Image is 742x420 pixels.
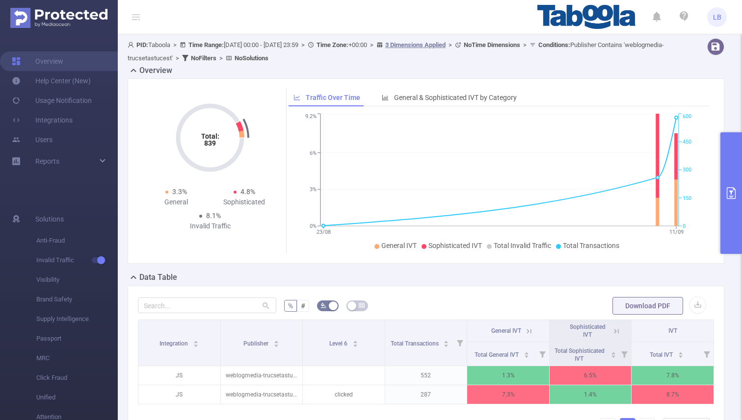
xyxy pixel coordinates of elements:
b: No Time Dimensions [464,41,520,49]
i: icon: caret-up [274,339,279,342]
p: 1.4% [550,385,632,404]
span: Click Fraud [36,368,118,388]
span: Traffic Over Time [306,94,360,101]
a: Users [12,130,53,149]
h2: Overview [139,65,172,76]
p: JS [138,385,220,404]
span: Passport [36,329,118,348]
span: LB [713,7,721,27]
i: icon: caret-down [193,343,199,346]
span: Visibility [36,270,118,290]
p: 1.3% [467,366,549,385]
i: Filter menu [700,342,714,366]
span: Total General IVT [475,351,520,358]
h2: Data Table [139,272,177,283]
tspan: 300 [683,167,691,173]
a: Reports [35,151,59,171]
b: Time Range: [188,41,224,49]
p: 8.7% [632,385,714,404]
p: 7.8% [632,366,714,385]
span: Reports [35,157,59,165]
span: Integration [159,340,189,347]
i: icon: caret-down [611,354,616,357]
tspan: 0 [683,223,686,229]
span: Level 6 [329,340,349,347]
span: Sophisticated IVT [570,323,606,338]
span: Unified [36,388,118,407]
i: Filter menu [617,342,631,366]
a: Usage Notification [12,91,92,110]
p: clicked [303,385,385,404]
span: % [288,302,293,310]
i: icon: caret-down [524,354,529,357]
i: icon: caret-up [611,350,616,353]
span: 8.1% [206,212,221,220]
i: icon: bar-chart [382,94,389,101]
span: Total Sophisticated IVT [555,347,605,362]
tspan: 23/08 [316,229,330,235]
span: # [301,302,305,310]
span: Publisher [243,340,270,347]
tspan: 450 [683,139,691,145]
span: > [367,41,376,49]
span: Total Transactions [391,340,440,347]
i: Filter menu [535,342,549,366]
tspan: 11/09 [669,229,683,235]
b: Time Zone: [317,41,348,49]
span: General IVT [491,327,521,334]
span: 4.8% [240,188,255,196]
b: PID: [136,41,148,49]
p: 552 [385,366,467,385]
span: Sophisticated IVT [428,242,482,249]
i: icon: caret-down [352,343,358,346]
div: Sort [352,339,358,345]
a: Overview [12,51,63,71]
span: > [446,41,455,49]
img: Protected Media [10,8,107,28]
span: Taboola [DATE] 00:00 - [DATE] 23:59 +00:00 [128,41,664,62]
div: Sort [610,350,616,356]
button: Download PDF [612,297,683,315]
i: icon: caret-down [274,343,279,346]
i: icon: caret-up [524,350,529,353]
tspan: 3% [310,186,317,193]
span: Invalid Traffic [36,250,118,270]
span: General IVT [381,242,417,249]
span: Total Invalid Traffic [494,242,551,249]
i: icon: user [128,42,136,48]
span: Total IVT [650,351,674,358]
i: icon: line-chart [293,94,300,101]
span: MRC [36,348,118,368]
i: icon: caret-down [444,343,449,346]
div: Sort [443,339,449,345]
i: icon: table [359,302,365,308]
div: Sort [524,350,530,356]
tspan: 9.2% [305,114,317,120]
span: Solutions [35,209,64,229]
i: icon: caret-up [444,339,449,342]
span: IVT [668,327,677,334]
i: icon: caret-down [678,354,683,357]
p: 7.3% [467,385,549,404]
a: Integrations [12,110,73,130]
input: Search... [138,297,276,313]
i: icon: caret-up [352,339,358,342]
div: Invalid Traffic [176,221,244,231]
tspan: 0% [310,223,317,229]
tspan: 6% [310,150,317,156]
tspan: 600 [683,114,691,120]
span: > [216,54,226,62]
i: icon: caret-up [193,339,199,342]
b: No Solutions [235,54,268,62]
div: Sort [193,339,199,345]
p: 287 [385,385,467,404]
div: Sort [273,339,279,345]
span: Anti-Fraud [36,231,118,250]
a: Help Center (New) [12,71,91,91]
p: weblogmedia-trucsetastucest [221,366,303,385]
span: > [170,41,180,49]
span: Brand Safety [36,290,118,309]
span: Total Transactions [563,242,619,249]
span: > [173,54,182,62]
i: Filter menu [453,320,467,366]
